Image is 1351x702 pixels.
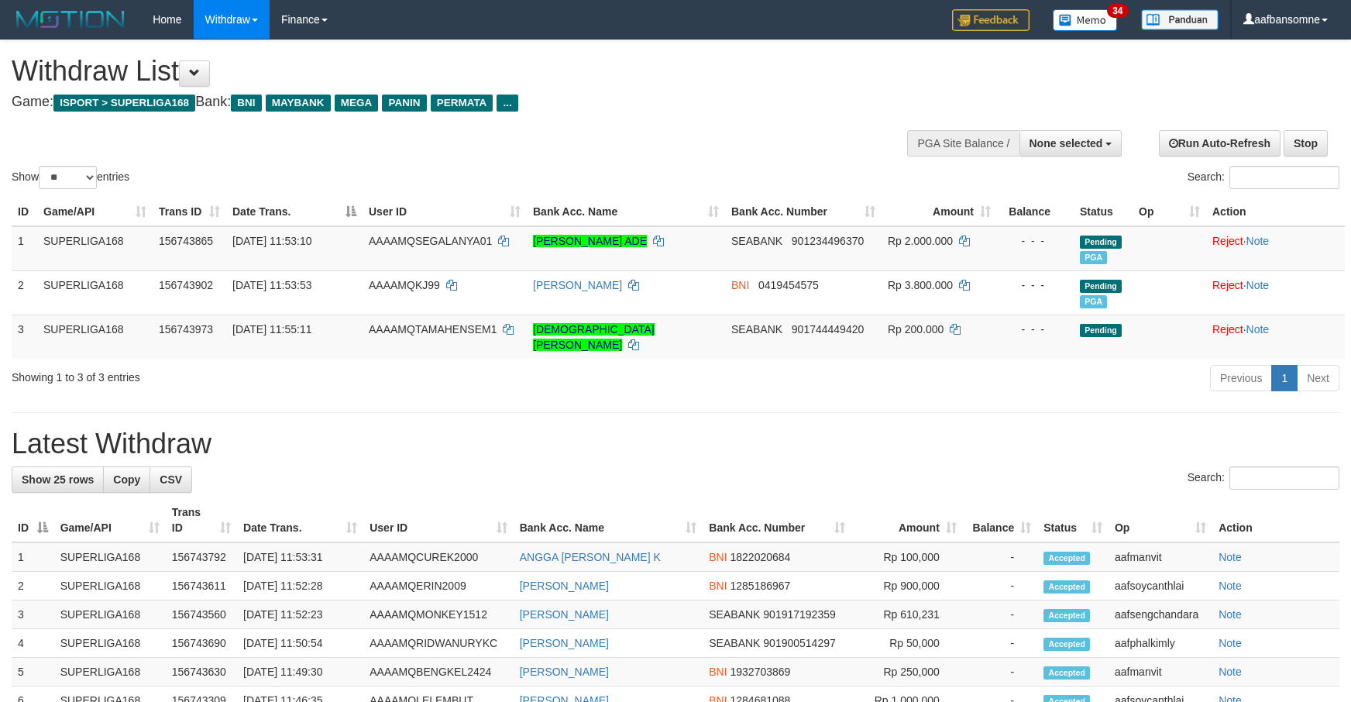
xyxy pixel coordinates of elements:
[54,498,166,542] th: Game/API: activate to sort column ascending
[527,198,725,226] th: Bank Acc. Name: activate to sort column ascending
[952,9,1030,31] img: Feedback.jpg
[1043,638,1090,651] span: Accepted
[237,542,363,572] td: [DATE] 11:53:31
[226,198,363,226] th: Date Trans.: activate to sort column descending
[1297,365,1339,391] a: Next
[12,270,37,315] td: 2
[1043,580,1090,594] span: Accepted
[12,466,104,493] a: Show 25 rows
[1219,666,1242,678] a: Note
[12,198,37,226] th: ID
[166,600,237,629] td: 156743560
[237,498,363,542] th: Date Trans.: activate to sort column ascending
[1210,365,1272,391] a: Previous
[963,542,1037,572] td: -
[1159,130,1281,157] a: Run Auto-Refresh
[1109,600,1212,629] td: aafsengchandara
[12,56,885,87] h1: Withdraw List
[1206,226,1345,271] td: ·
[520,666,609,678] a: [PERSON_NAME]
[54,600,166,629] td: SUPERLIGA168
[520,580,609,592] a: [PERSON_NAME]
[166,498,237,542] th: Trans ID: activate to sort column ascending
[497,95,517,112] span: ...
[12,363,552,385] div: Showing 1 to 3 of 3 entries
[520,608,609,621] a: [PERSON_NAME]
[1229,166,1339,189] input: Search:
[153,198,226,226] th: Trans ID: activate to sort column ascending
[1212,498,1339,542] th: Action
[1080,280,1122,293] span: Pending
[37,198,153,226] th: Game/API: activate to sort column ascending
[792,323,864,336] span: Copy 901744449420 to clipboard
[1141,9,1219,30] img: panduan.png
[533,235,647,247] a: [PERSON_NAME] ADE
[1212,279,1243,291] a: Reject
[22,473,94,486] span: Show 25 rows
[1003,233,1067,249] div: - - -
[1003,277,1067,293] div: - - -
[431,95,493,112] span: PERMATA
[369,235,492,247] span: AAAAMQSEGALANYA01
[12,572,54,600] td: 2
[237,658,363,687] td: [DATE] 11:49:30
[266,95,331,112] span: MAYBANK
[37,315,153,359] td: SUPERLIGA168
[533,323,655,351] a: [DEMOGRAPHIC_DATA][PERSON_NAME]
[1030,137,1103,150] span: None selected
[39,166,97,189] select: Showentries
[882,198,997,226] th: Amount: activate to sort column ascending
[1080,251,1107,264] span: Marked by aafsengchandara
[1043,552,1090,565] span: Accepted
[54,572,166,600] td: SUPERLIGA168
[113,473,140,486] span: Copy
[709,608,760,621] span: SEABANK
[369,279,440,291] span: AAAAMQKJ99
[731,666,791,678] span: Copy 1932703869 to clipboard
[159,235,213,247] span: 156743865
[907,130,1019,157] div: PGA Site Balance /
[731,279,749,291] span: BNI
[963,658,1037,687] td: -
[1271,365,1298,391] a: 1
[335,95,379,112] span: MEGA
[1219,580,1242,592] a: Note
[159,279,213,291] span: 156743902
[53,95,195,112] span: ISPORT > SUPERLIGA168
[1043,666,1090,680] span: Accepted
[1037,498,1109,542] th: Status: activate to sort column ascending
[12,600,54,629] td: 3
[12,629,54,658] td: 4
[232,279,311,291] span: [DATE] 11:53:53
[888,323,944,336] span: Rp 200.000
[1109,542,1212,572] td: aafmanvit
[1206,315,1345,359] td: ·
[363,572,514,600] td: AAAAMQERIN2009
[731,551,791,563] span: Copy 1822020684 to clipboard
[12,315,37,359] td: 3
[12,658,54,687] td: 5
[758,279,819,291] span: Copy 0419454575 to clipboard
[12,226,37,271] td: 1
[54,658,166,687] td: SUPERLIGA168
[1107,4,1128,18] span: 34
[997,198,1074,226] th: Balance
[12,166,129,189] label: Show entries
[166,542,237,572] td: 156743792
[12,498,54,542] th: ID: activate to sort column descending
[1074,198,1133,226] th: Status
[1188,166,1339,189] label: Search:
[363,600,514,629] td: AAAAMQMONKEY1512
[851,600,963,629] td: Rp 610,231
[12,542,54,572] td: 1
[1109,498,1212,542] th: Op: activate to sort column ascending
[763,637,835,649] span: Copy 901900514297 to clipboard
[851,542,963,572] td: Rp 100,000
[514,498,703,542] th: Bank Acc. Name: activate to sort column ascending
[709,666,727,678] span: BNI
[792,235,864,247] span: Copy 901234496370 to clipboard
[1246,323,1270,336] a: Note
[237,629,363,658] td: [DATE] 11:50:54
[1229,466,1339,490] input: Search:
[12,8,129,31] img: MOTION_logo.png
